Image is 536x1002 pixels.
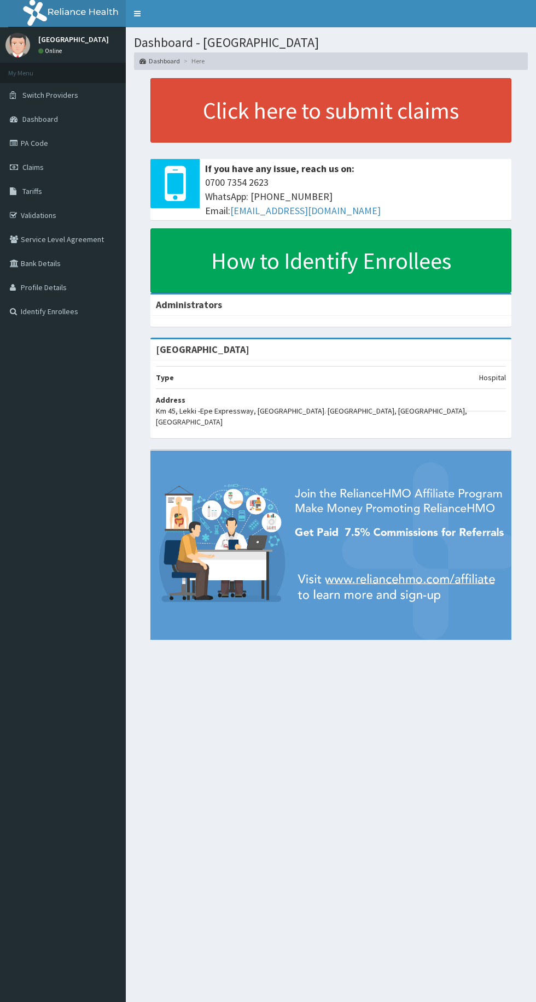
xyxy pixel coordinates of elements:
p: Hospital [479,372,506,383]
p: Km 45, Lekki -Epe Expressway, [GEOGRAPHIC_DATA]. [GEOGRAPHIC_DATA], [GEOGRAPHIC_DATA], [GEOGRAPHI... [156,405,506,427]
span: Dashboard [22,114,58,124]
h1: Dashboard - [GEOGRAPHIC_DATA] [134,36,528,50]
b: Address [156,395,185,405]
b: Type [156,373,174,382]
a: Click here to submit claims [150,78,511,143]
a: Dashboard [139,56,180,66]
strong: [GEOGRAPHIC_DATA] [156,343,249,356]
li: Here [181,56,205,66]
span: 0700 7354 2623 WhatsApp: [PHONE_NUMBER] Email: [205,175,506,217]
a: [EMAIL_ADDRESS][DOMAIN_NAME] [230,204,381,217]
b: If you have any issue, reach us on: [205,162,354,175]
p: [GEOGRAPHIC_DATA] [38,36,109,43]
a: How to Identify Enrollees [150,228,511,293]
span: Tariffs [22,186,42,196]
span: Claims [22,162,44,172]
b: Administrators [156,298,222,311]
img: User Image [5,33,30,57]
span: Switch Providers [22,90,78,100]
a: Online [38,47,65,55]
img: provider-team-banner.png [150,451,511,639]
